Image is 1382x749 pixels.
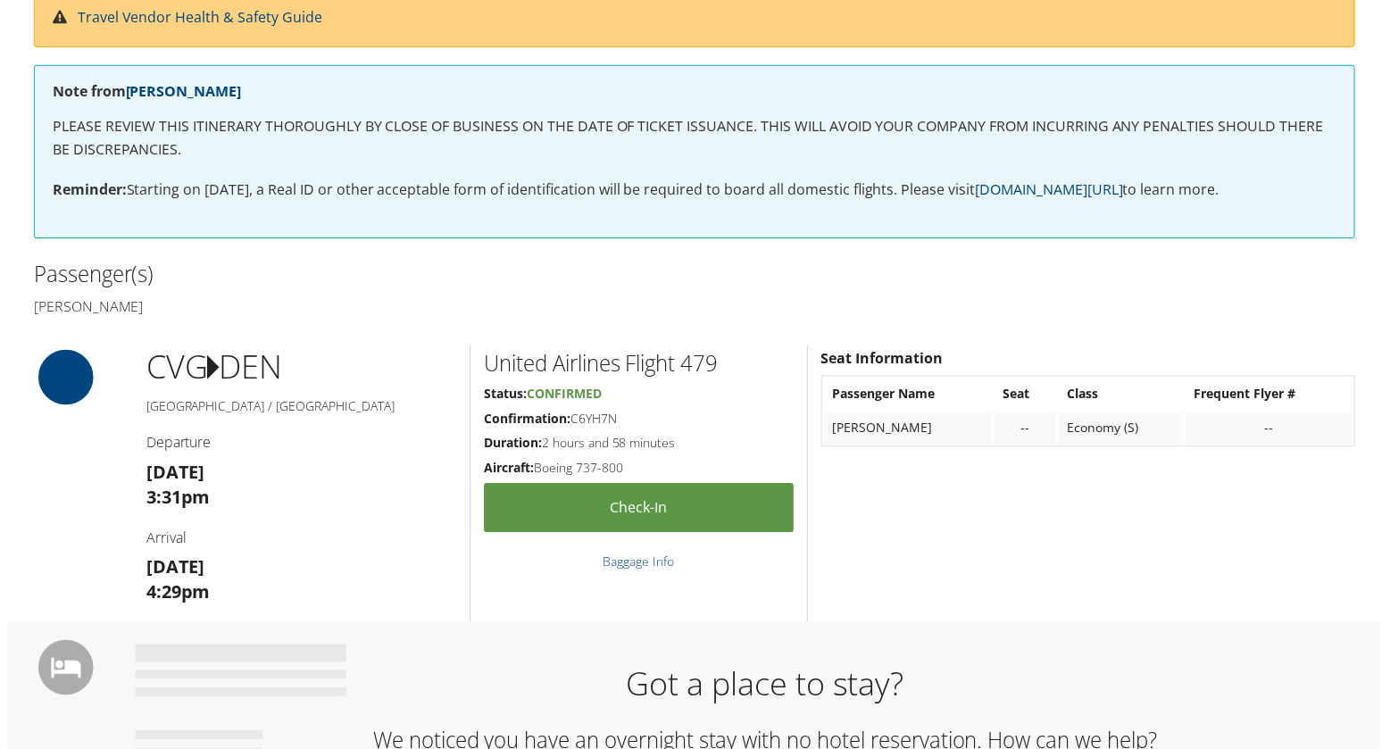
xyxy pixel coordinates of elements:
a: Travel Vendor Health & Safety Guide [75,7,321,27]
a: Baggage Info [603,554,674,571]
strong: Duration: [483,436,541,453]
p: Starting on [DATE], a Real ID or other acceptable form of identification will be required to boar... [50,179,1338,203]
a: Check-in [483,485,794,534]
h4: Departure [144,434,455,454]
td: [PERSON_NAME] [824,413,994,445]
td: Economy (S) [1059,413,1184,445]
strong: Seat Information [821,349,944,369]
h2: United Airlines Flight 479 [483,349,794,379]
strong: Reminder: [50,180,124,200]
th: Frequent Flyer # [1186,379,1354,412]
strong: [DATE] [144,556,203,580]
h5: Boeing 737-800 [483,461,794,479]
strong: Aircraft: [483,461,533,478]
h4: [PERSON_NAME] [31,297,681,317]
h4: Arrival [144,529,455,549]
div: -- [1195,421,1345,437]
strong: 3:31pm [144,487,208,511]
div: -- [1003,421,1048,437]
h5: 2 hours and 58 minutes [483,436,794,454]
h5: [GEOGRAPHIC_DATA] / [GEOGRAPHIC_DATA] [144,399,455,417]
h1: CVG DEN [144,346,455,391]
p: PLEASE REVIEW THIS ITINERARY THOROUGHLY BY CLOSE OF BUSINESS ON THE DATE OF TICKET ISSUANCE. THIS... [50,116,1338,162]
strong: Status: [483,387,526,404]
th: Class [1059,379,1184,412]
span: Confirmed [526,387,601,404]
strong: Note from [50,81,239,101]
h5: C6YH7N [483,412,794,429]
strong: [DATE] [144,462,203,486]
th: Seat [995,379,1057,412]
th: Passenger Name [824,379,994,412]
a: [DOMAIN_NAME][URL] [976,180,1124,200]
strong: 4:29pm [144,581,208,605]
a: [PERSON_NAME] [123,81,239,101]
strong: Confirmation: [483,412,570,429]
h2: Passenger(s) [31,260,681,290]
